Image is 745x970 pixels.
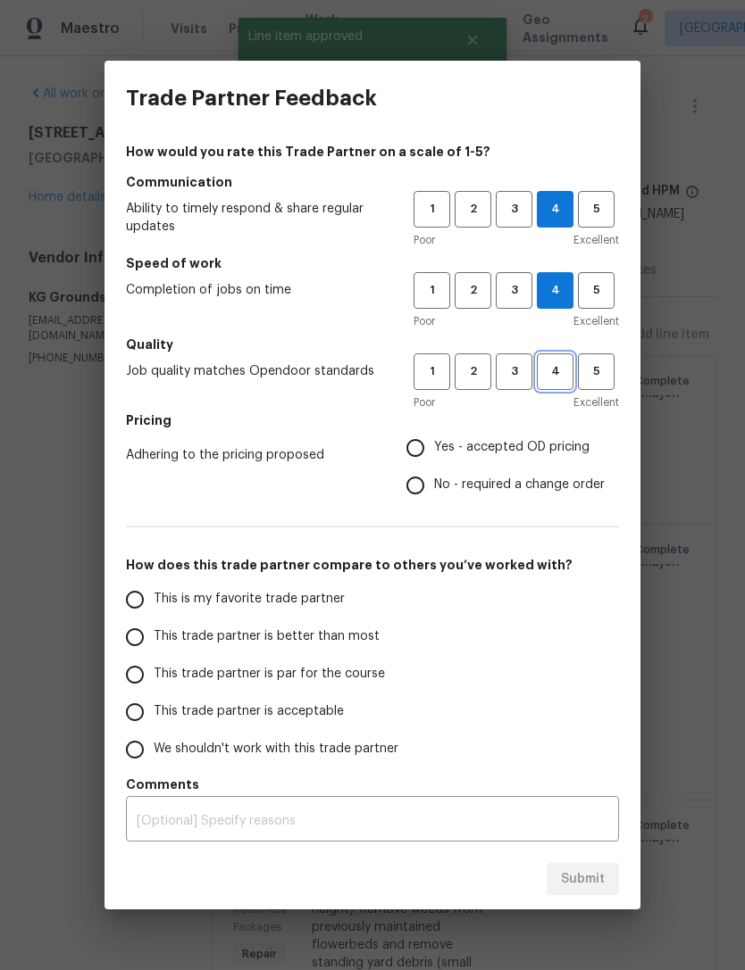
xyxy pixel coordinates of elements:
span: 2 [456,199,490,220]
button: 4 [537,272,573,309]
span: Excellent [573,312,619,330]
button: 4 [537,353,573,390]
span: This trade partner is acceptable [154,702,344,721]
button: 3 [496,353,532,390]
span: 4 [538,199,573,220]
h5: Speed of work [126,254,619,272]
h5: How does this trade partner compare to others you’ve worked with? [126,556,619,574]
span: 1 [415,199,448,220]
span: 5 [580,199,613,220]
h5: Comments [126,775,619,793]
h5: Quality [126,336,619,353]
span: Adhering to the pricing proposed [126,446,378,464]
span: This trade partner is better than most [154,627,380,646]
button: 4 [537,191,573,228]
span: 4 [538,280,573,301]
span: 2 [456,361,490,382]
span: 3 [498,280,531,301]
span: 1 [415,361,448,382]
span: 5 [580,280,613,301]
button: 2 [455,191,491,228]
span: 3 [498,199,531,220]
span: Excellent [573,394,619,411]
span: Excellent [573,231,619,249]
h4: How would you rate this Trade Partner on a scale of 1-5? [126,143,619,161]
h3: Trade Partner Feedback [126,86,377,111]
span: 3 [498,361,531,382]
button: 1 [414,272,450,309]
span: Yes - accepted OD pricing [434,438,590,457]
button: 3 [496,191,532,228]
span: 1 [415,280,448,301]
button: 5 [578,191,615,228]
h5: Communication [126,173,619,191]
div: Pricing [406,429,619,504]
span: Poor [414,312,435,330]
h5: Pricing [126,411,619,429]
span: Job quality matches Opendoor standards [126,362,385,380]
span: This is my favorite trade partner [154,590,345,609]
button: 5 [578,272,615,309]
span: Poor [414,394,435,411]
button: 1 [414,191,450,228]
span: This trade partner is par for the course [154,665,385,684]
span: Completion of jobs on time [126,281,385,299]
span: Ability to timely respond & share regular updates [126,200,385,236]
span: We shouldn't work with this trade partner [154,740,398,759]
button: 2 [455,272,491,309]
button: 2 [455,353,491,390]
span: 5 [580,361,613,382]
span: Poor [414,231,435,249]
span: No - required a change order [434,476,605,494]
button: 3 [496,272,532,309]
button: 1 [414,353,450,390]
span: 4 [539,361,572,382]
button: 5 [578,353,615,390]
span: 2 [456,280,490,301]
div: How does this trade partner compare to others you’ve worked with? [126,581,619,768]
